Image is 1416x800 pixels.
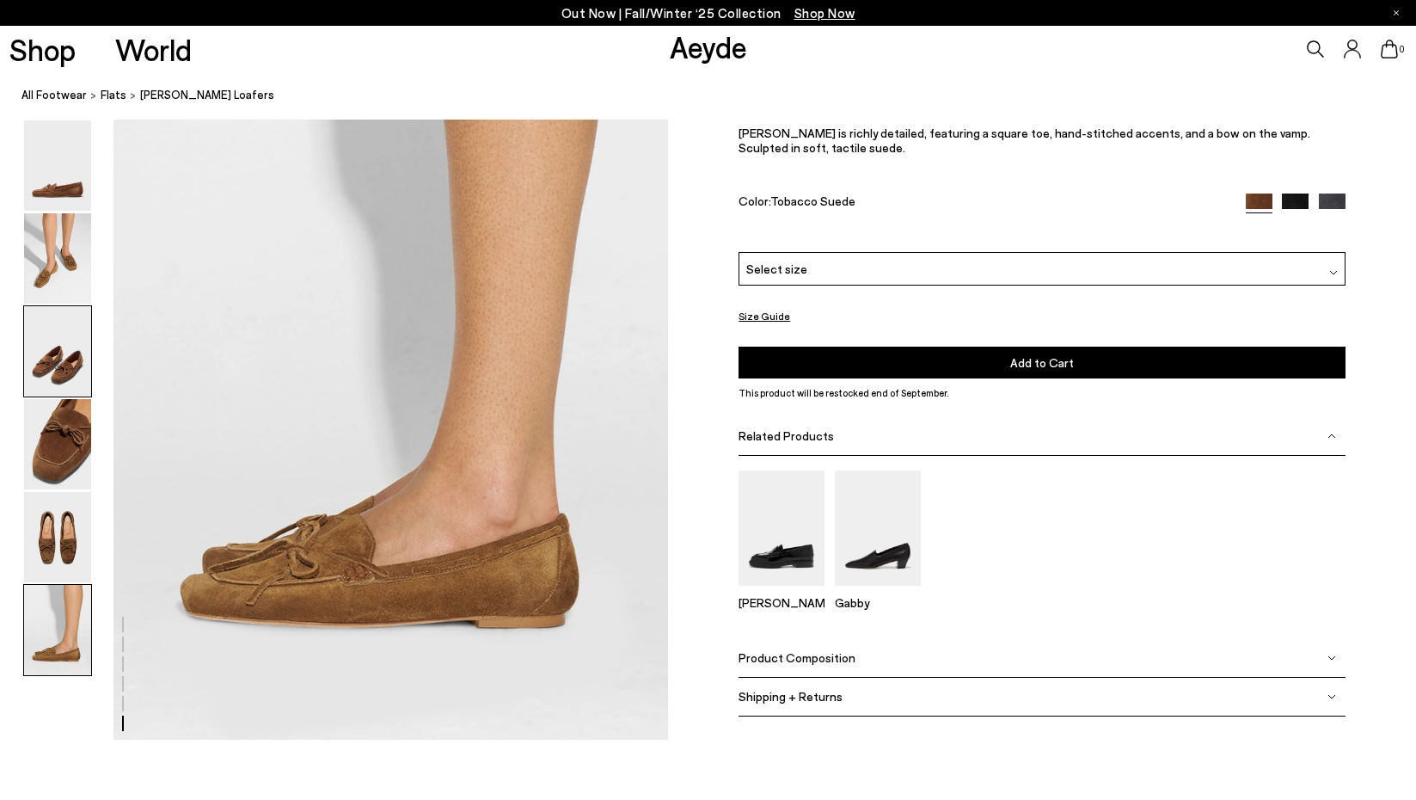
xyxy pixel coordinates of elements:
img: svg%3E [1327,653,1336,662]
a: 0 [1381,40,1398,58]
a: Leon Loafers [PERSON_NAME] [739,573,824,609]
span: Shipping + Returns [739,689,843,704]
img: Jasper Moccasin Loafers - Image 3 [24,306,91,397]
span: Tobacco Suede [770,194,855,208]
img: svg%3E [1327,432,1336,440]
span: Select size [746,260,807,278]
span: Related Products [739,428,834,443]
p: [PERSON_NAME] [739,594,824,609]
img: Leon Loafers [739,471,824,585]
img: Jasper Moccasin Loafers - Image 2 [24,213,91,304]
span: [PERSON_NAME] Loafers [140,86,274,104]
span: Add to Cart [1010,355,1074,370]
a: flats [101,86,126,104]
a: Aeyde [670,28,747,65]
a: World [115,34,192,65]
p: Out Now | Fall/Winter ‘25 Collection [561,3,855,24]
img: Jasper Moccasin Loafers - Image 1 [24,120,91,211]
a: All Footwear [21,86,87,104]
button: Add to Cart [739,347,1345,378]
img: svg%3E [1329,268,1338,276]
button: Size Guide [739,305,790,327]
p: Gabby [835,594,921,609]
img: Jasper Moccasin Loafers - Image 6 [24,585,91,675]
span: 0 [1398,45,1407,54]
span: Product Composition [739,650,855,665]
div: Color: [739,194,1226,213]
nav: breadcrumb [21,72,1416,120]
img: svg%3E [1327,692,1336,700]
img: Jasper Moccasin Loafers - Image 5 [24,492,91,582]
span: Navigate to /collections/new-in [794,5,855,21]
p: This product will be restocked end of September. [739,385,1345,401]
a: Gabby Almond-Toe Loafers Gabby [835,573,921,609]
span: flats [101,88,126,102]
img: Gabby Almond-Toe Loafers [835,471,921,585]
p: [PERSON_NAME] is richly detailed, featuring a square toe, hand-stitched accents, and a bow on the... [739,125,1345,154]
img: Jasper Moccasin Loafers - Image 4 [24,399,91,489]
a: Shop [9,34,76,65]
